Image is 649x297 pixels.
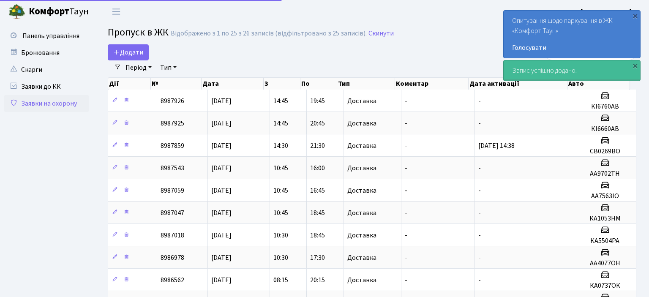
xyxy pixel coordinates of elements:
[273,253,288,262] span: 10:30
[161,253,184,262] span: 8986978
[211,163,232,173] span: [DATE]
[504,11,640,58] div: Опитування щодо паркування в ЖК «Комфорт Таун»
[310,163,325,173] span: 16:00
[161,231,184,240] span: 8987018
[29,5,69,18] b: Комфорт
[211,141,232,150] span: [DATE]
[405,208,407,218] span: -
[273,208,288,218] span: 10:45
[578,237,633,245] h5: КА5504РА
[4,95,89,112] a: Заявки на охорону
[347,254,376,261] span: Доставка
[211,208,232,218] span: [DATE]
[161,163,184,173] span: 8987543
[578,103,633,111] h5: КІ6760АВ
[478,231,481,240] span: -
[4,61,89,78] a: Скарги
[478,275,481,285] span: -
[108,78,151,90] th: Дії
[273,141,288,150] span: 14:30
[478,119,481,128] span: -
[211,186,232,195] span: [DATE]
[310,275,325,285] span: 20:15
[567,78,630,90] th: Авто
[395,78,469,90] th: Коментар
[161,275,184,285] span: 8986562
[310,119,325,128] span: 20:45
[405,163,407,173] span: -
[478,163,481,173] span: -
[556,7,639,17] a: Цитрус [PERSON_NAME] А.
[368,30,394,38] a: Скинути
[405,119,407,128] span: -
[347,120,376,127] span: Доставка
[273,231,288,240] span: 10:30
[171,30,367,38] div: Відображено з 1 по 25 з 26 записів (відфільтровано з 25 записів).
[8,3,25,20] img: logo.png
[22,31,79,41] span: Панель управління
[4,27,89,44] a: Панель управління
[578,282,633,290] h5: КА0737ОК
[405,96,407,106] span: -
[273,119,288,128] span: 14:45
[108,44,149,60] a: Додати
[29,5,89,19] span: Таун
[310,253,325,262] span: 17:30
[405,231,407,240] span: -
[273,96,288,106] span: 14:45
[113,48,143,57] span: Додати
[211,231,232,240] span: [DATE]
[504,60,640,81] div: Запис успішно додано.
[512,43,632,53] a: Голосувати
[300,78,337,90] th: По
[4,78,89,95] a: Заявки до КК
[578,215,633,223] h5: КА1053НМ
[578,259,633,267] h5: АА4077ОН
[310,231,325,240] span: 18:45
[478,253,481,262] span: -
[478,96,481,106] span: -
[337,78,395,90] th: Тип
[161,96,184,106] span: 8987926
[405,253,407,262] span: -
[161,208,184,218] span: 8987047
[106,5,127,19] button: Переключити навігацію
[578,170,633,178] h5: АА9702ТН
[405,275,407,285] span: -
[211,119,232,128] span: [DATE]
[347,232,376,239] span: Доставка
[273,186,288,195] span: 10:45
[347,98,376,104] span: Доставка
[4,44,89,61] a: Бронювання
[108,25,169,40] span: Пропуск в ЖК
[556,7,639,16] b: Цитрус [PERSON_NAME] А.
[310,208,325,218] span: 18:45
[578,192,633,200] h5: АА7563ІО
[347,165,376,172] span: Доставка
[405,141,407,150] span: -
[264,78,300,90] th: З
[578,125,633,133] h5: КІ6660АВ
[405,186,407,195] span: -
[211,96,232,106] span: [DATE]
[161,119,184,128] span: 8987925
[202,78,264,90] th: Дата
[631,61,639,70] div: ×
[347,187,376,194] span: Доставка
[347,277,376,283] span: Доставка
[310,141,325,150] span: 21:30
[478,141,515,150] span: [DATE] 14:38
[347,210,376,216] span: Доставка
[310,96,325,106] span: 19:45
[578,147,633,155] h5: СВ0269ВО
[161,141,184,150] span: 8987859
[347,142,376,149] span: Доставка
[122,60,155,75] a: Період
[631,11,639,20] div: ×
[478,208,481,218] span: -
[273,163,288,173] span: 10:45
[151,78,202,90] th: №
[273,275,288,285] span: 08:15
[211,253,232,262] span: [DATE]
[469,78,568,90] th: Дата активації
